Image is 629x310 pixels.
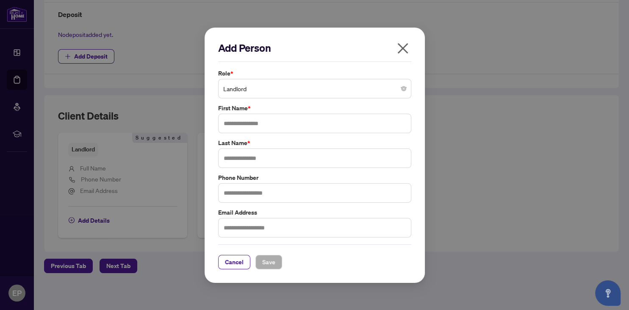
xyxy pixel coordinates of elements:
label: Last Name [218,138,411,148]
span: Cancel [225,255,244,268]
label: Phone Number [218,173,411,182]
button: Save [255,254,282,269]
h2: Add Person [218,41,411,55]
label: First Name [218,103,411,113]
span: close [396,42,410,55]
label: Role [218,69,411,78]
button: Cancel [218,254,250,269]
span: close-circle [401,86,406,91]
span: Landlord [223,81,406,97]
label: Email Address [218,207,411,217]
button: Open asap [595,280,621,306]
